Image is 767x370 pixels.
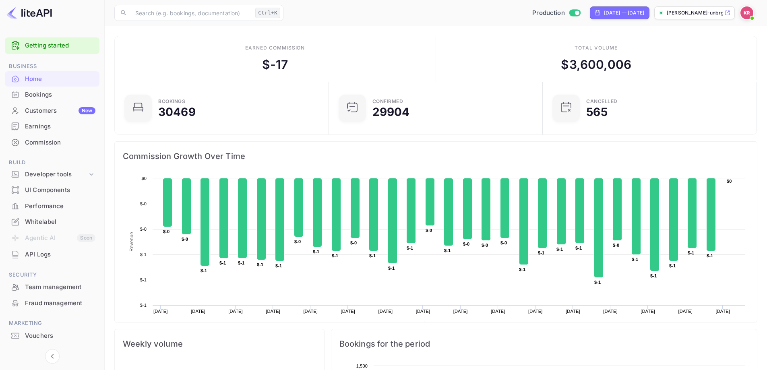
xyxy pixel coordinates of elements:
[372,99,403,104] div: Confirmed
[5,103,99,119] div: CustomersNew
[707,253,713,258] text: $-1
[219,260,226,265] text: $-1
[5,214,99,229] a: Whitelabel
[25,90,95,99] div: Bookings
[123,150,749,163] span: Commission Growth Over Time
[79,107,95,114] div: New
[339,337,749,350] span: Bookings for the period
[678,309,693,314] text: [DATE]
[575,246,582,250] text: $-1
[453,309,468,314] text: [DATE]
[426,228,432,233] text: $-0
[228,309,243,314] text: [DATE]
[5,247,99,263] div: API Logs
[669,263,676,268] text: $-1
[5,62,99,71] span: Business
[5,135,99,150] a: Commission
[313,249,319,254] text: $-1
[650,273,657,278] text: $-1
[463,242,469,246] text: $-0
[5,87,99,103] div: Bookings
[716,309,730,314] text: [DATE]
[5,296,99,311] div: Fraud management
[590,6,649,19] div: Click to change the date range period
[667,9,723,17] p: [PERSON_NAME]-unbrg.[PERSON_NAME]...
[594,280,601,285] text: $-1
[5,135,99,151] div: Commission
[158,106,196,118] div: 30469
[5,328,99,344] div: Vouchers
[372,106,410,118] div: 29904
[727,179,732,184] text: $0
[123,337,316,350] span: Weekly volume
[5,279,99,295] div: Team management
[5,167,99,182] div: Developer tools
[257,262,263,267] text: $-1
[356,364,367,368] text: 1,500
[5,37,99,54] div: Getting started
[632,257,638,262] text: $-1
[556,247,563,252] text: $-1
[25,299,95,308] div: Fraud management
[158,99,185,104] div: Bookings
[613,243,619,248] text: $-0
[604,9,644,17] div: [DATE] — [DATE]
[25,217,95,227] div: Whitelabel
[519,267,525,272] text: $-1
[5,71,99,86] a: Home
[25,283,95,292] div: Team management
[566,309,580,314] text: [DATE]
[140,227,147,232] text: $-0
[350,240,357,245] text: $-0
[528,309,543,314] text: [DATE]
[5,214,99,230] div: Whitelabel
[5,119,99,134] a: Earnings
[407,246,413,250] text: $-1
[163,229,170,234] text: $-0
[140,252,147,257] text: $-1
[491,309,505,314] text: [DATE]
[5,271,99,279] span: Security
[25,74,95,84] div: Home
[500,240,507,245] text: $-0
[130,5,252,21] input: Search (e.g. bookings, documentation)
[141,176,147,181] text: $0
[245,44,305,52] div: Earned commission
[416,309,430,314] text: [DATE]
[388,266,395,271] text: $-1
[5,87,99,102] a: Bookings
[586,99,618,104] div: CANCELLED
[603,309,618,314] text: [DATE]
[275,263,282,268] text: $-1
[538,250,544,255] text: $-1
[255,8,280,18] div: Ctrl+K
[5,319,99,328] span: Marketing
[5,279,99,294] a: Team management
[25,41,95,50] a: Getting started
[129,232,134,252] text: Revenue
[140,303,147,308] text: $-1
[25,106,95,116] div: Customers
[266,309,280,314] text: [DATE]
[532,8,565,18] span: Production
[140,277,147,282] text: $-1
[294,239,301,244] text: $-0
[444,248,451,253] text: $-1
[5,182,99,198] div: UI Components
[140,201,147,206] text: $-0
[482,243,488,248] text: $-0
[5,182,99,197] a: UI Components
[25,122,95,131] div: Earnings
[369,253,376,258] text: $-1
[25,170,87,179] div: Developer tools
[5,198,99,213] a: Performance
[561,56,631,74] div: $ 3,600,006
[262,56,288,74] div: $ -17
[641,309,655,314] text: [DATE]
[201,268,207,273] text: $-1
[25,186,95,195] div: UI Components
[5,328,99,343] a: Vouchers
[575,44,618,52] div: Total volume
[45,349,60,364] button: Collapse navigation
[529,8,583,18] div: Switch to Sandbox mode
